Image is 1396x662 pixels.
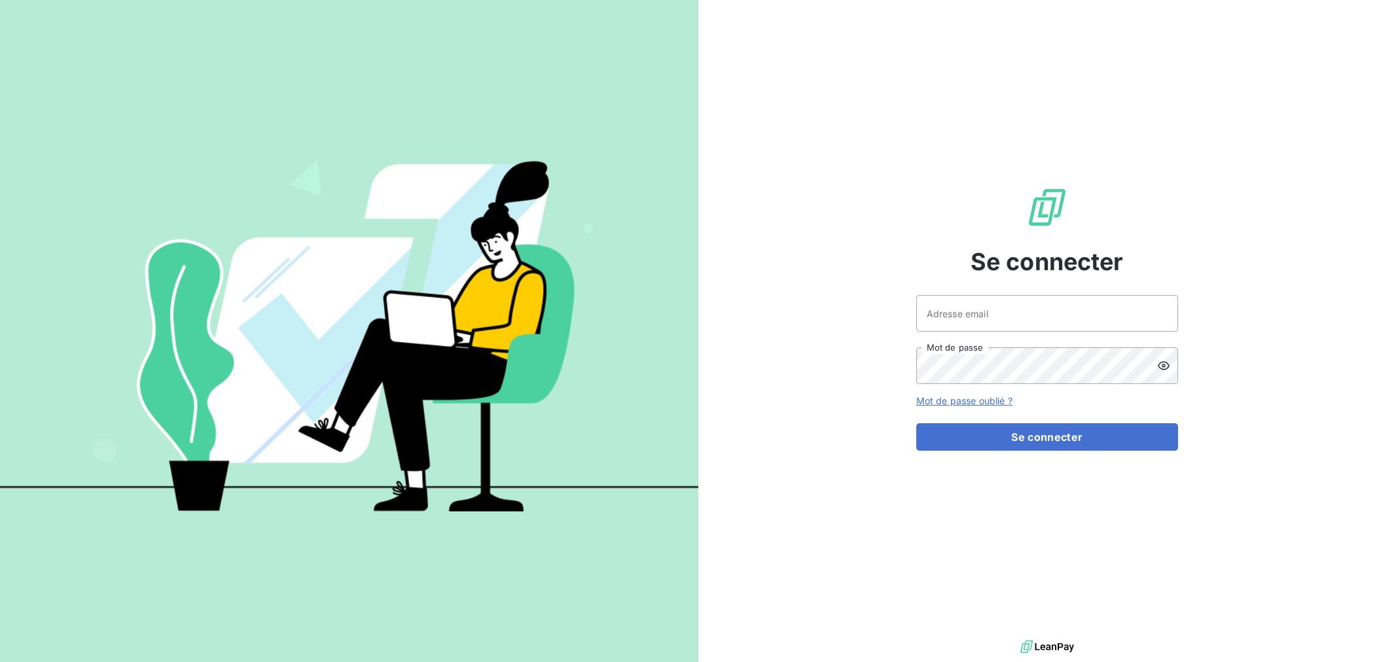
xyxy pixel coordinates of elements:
a: Mot de passe oublié ? [916,395,1012,406]
img: Logo LeanPay [1026,186,1068,228]
img: logo [1020,637,1074,657]
button: Se connecter [916,423,1178,451]
span: Se connecter [971,244,1124,279]
input: placeholder [916,295,1178,332]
